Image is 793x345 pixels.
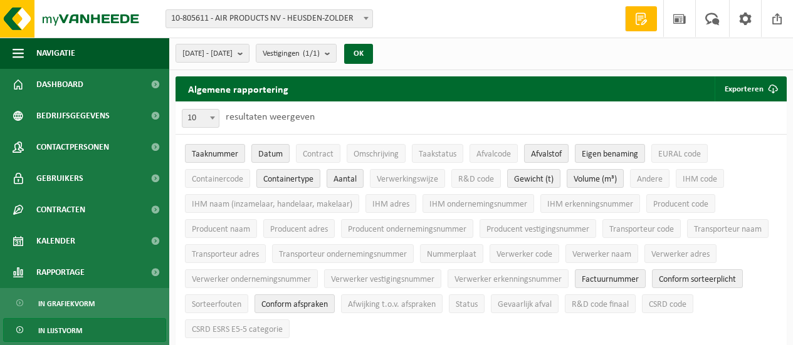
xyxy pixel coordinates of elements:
[524,144,569,163] button: AfvalstofAfvalstof: Activate to sort
[182,110,219,127] span: 10
[192,300,241,309] span: Sorteerfouten
[448,269,569,288] button: Verwerker erkenningsnummerVerwerker erkenningsnummer: Activate to sort
[372,200,409,209] span: IHM adres
[547,200,633,209] span: IHM erkenningsnummer
[333,175,357,184] span: Aantal
[630,169,670,188] button: AndereAndere: Activate to sort
[412,144,463,163] button: TaakstatusTaakstatus: Activate to sort
[348,225,466,234] span: Producent ondernemingsnummer
[36,38,75,69] span: Navigatie
[449,294,485,313] button: StatusStatus: Activate to sort
[192,175,243,184] span: Containercode
[36,194,85,225] span: Contracten
[567,169,624,188] button: Volume (m³)Volume (m³): Activate to sort
[263,219,335,238] button: Producent adresProducent adres: Activate to sort
[185,294,248,313] button: SorteerfoutenSorteerfouten: Activate to sort
[498,300,552,309] span: Gevaarlijk afval
[185,269,318,288] button: Verwerker ondernemingsnummerVerwerker ondernemingsnummer: Activate to sort
[270,225,328,234] span: Producent adres
[476,150,511,159] span: Afvalcode
[256,169,320,188] button: ContainertypeContainertype: Activate to sort
[347,144,406,163] button: OmschrijvingOmschrijving: Activate to sort
[575,144,645,163] button: Eigen benamingEigen benaming: Activate to sort
[185,244,266,263] button: Transporteur adresTransporteur adres: Activate to sort
[451,169,501,188] button: R&D codeR&amp;D code: Activate to sort
[565,294,636,313] button: R&D code finaalR&amp;D code finaal: Activate to sort
[192,275,311,284] span: Verwerker ondernemingsnummer
[226,112,315,122] label: resultaten weergeven
[36,225,75,257] span: Kalender
[370,169,445,188] button: VerwerkingswijzeVerwerkingswijze: Activate to sort
[176,44,249,63] button: [DATE] - [DATE]
[192,200,352,209] span: IHM naam (inzamelaar, handelaar, makelaar)
[429,200,527,209] span: IHM ondernemingsnummer
[651,144,708,163] button: EURAL codeEURAL code: Activate to sort
[646,194,715,213] button: Producent codeProducent code: Activate to sort
[427,250,476,259] span: Nummerplaat
[491,294,559,313] button: Gevaarlijk afval : Activate to sort
[255,294,335,313] button: Conform afspraken : Activate to sort
[166,10,372,28] span: 10-805611 - AIR PRODUCTS NV - HEUSDEN-ZOLDER
[36,69,83,100] span: Dashboard
[651,250,710,259] span: Verwerker adres
[540,194,640,213] button: IHM erkenningsnummerIHM erkenningsnummer: Activate to sort
[341,219,473,238] button: Producent ondernemingsnummerProducent ondernemingsnummer: Activate to sort
[486,225,589,234] span: Producent vestigingsnummer
[575,269,646,288] button: FactuurnummerFactuurnummer: Activate to sort
[331,275,434,284] span: Verwerker vestigingsnummer
[456,300,478,309] span: Status
[256,44,337,63] button: Vestigingen(1/1)
[658,150,701,159] span: EURAL code
[354,150,399,159] span: Omschrijving
[687,219,769,238] button: Transporteur naamTransporteur naam: Activate to sort
[715,76,785,101] button: Exporteren
[676,169,724,188] button: IHM codeIHM code: Activate to sort
[642,294,693,313] button: CSRD codeCSRD code: Activate to sort
[36,257,85,288] span: Rapportage
[419,150,456,159] span: Taakstatus
[652,269,743,288] button: Conform sorteerplicht : Activate to sort
[659,275,736,284] span: Conform sorteerplicht
[3,318,166,342] a: In lijstvorm
[582,150,638,159] span: Eigen benaming
[192,150,238,159] span: Taaknummer
[470,144,518,163] button: AfvalcodeAfvalcode: Activate to sort
[649,300,686,309] span: CSRD code
[303,49,320,58] count: (1/1)
[3,291,166,315] a: In grafiekvorm
[251,144,290,163] button: DatumDatum: Activate to sort
[572,300,629,309] span: R&D code finaal
[36,100,110,131] span: Bedrijfsgegevens
[602,219,681,238] button: Transporteur codeTransporteur code: Activate to sort
[531,150,562,159] span: Afvalstof
[272,244,414,263] button: Transporteur ondernemingsnummerTransporteur ondernemingsnummer : Activate to sort
[38,292,95,316] span: In grafiekvorm
[36,163,83,194] span: Gebruikers
[263,44,320,63] span: Vestigingen
[192,225,250,234] span: Producent naam
[496,250,552,259] span: Verwerker code
[261,300,328,309] span: Conform afspraken
[694,225,762,234] span: Transporteur naam
[480,219,596,238] button: Producent vestigingsnummerProducent vestigingsnummer: Activate to sort
[192,325,283,334] span: CSRD ESRS E5-5 categorie
[490,244,559,263] button: Verwerker codeVerwerker code: Activate to sort
[185,319,290,338] button: CSRD ESRS E5-5 categorieCSRD ESRS E5-5 categorie: Activate to sort
[279,250,407,259] span: Transporteur ondernemingsnummer
[458,175,494,184] span: R&D code
[165,9,373,28] span: 10-805611 - AIR PRODUCTS NV - HEUSDEN-ZOLDER
[36,131,109,163] span: Contactpersonen
[324,269,441,288] button: Verwerker vestigingsnummerVerwerker vestigingsnummer: Activate to sort
[344,44,373,64] button: OK
[637,175,663,184] span: Andere
[365,194,416,213] button: IHM adresIHM adres: Activate to sort
[263,175,313,184] span: Containertype
[303,150,333,159] span: Contract
[176,76,301,101] h2: Algemene rapportering
[182,109,219,128] span: 10
[423,194,534,213] button: IHM ondernemingsnummerIHM ondernemingsnummer: Activate to sort
[582,275,639,284] span: Factuurnummer
[258,150,283,159] span: Datum
[185,169,250,188] button: ContainercodeContainercode: Activate to sort
[185,219,257,238] button: Producent naamProducent naam: Activate to sort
